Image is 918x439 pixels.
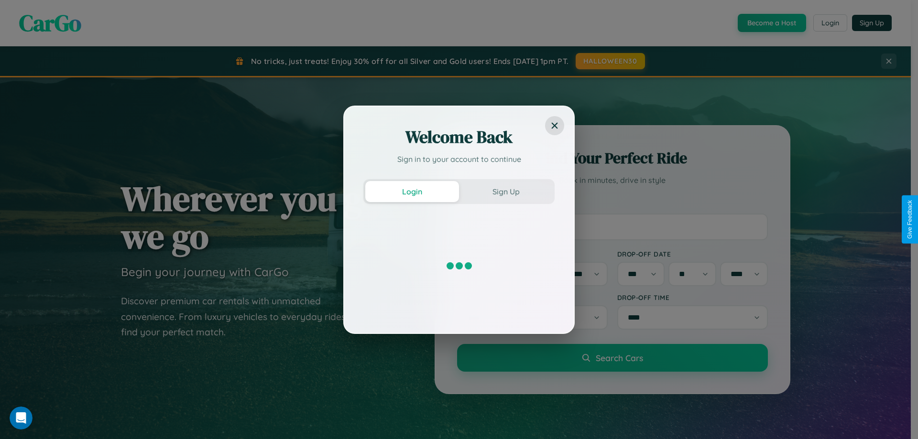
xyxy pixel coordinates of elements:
iframe: Intercom live chat [10,407,33,429]
button: Login [365,181,459,202]
button: Sign Up [459,181,553,202]
p: Sign in to your account to continue [363,153,555,165]
div: Give Feedback [907,200,913,239]
h2: Welcome Back [363,126,555,149]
